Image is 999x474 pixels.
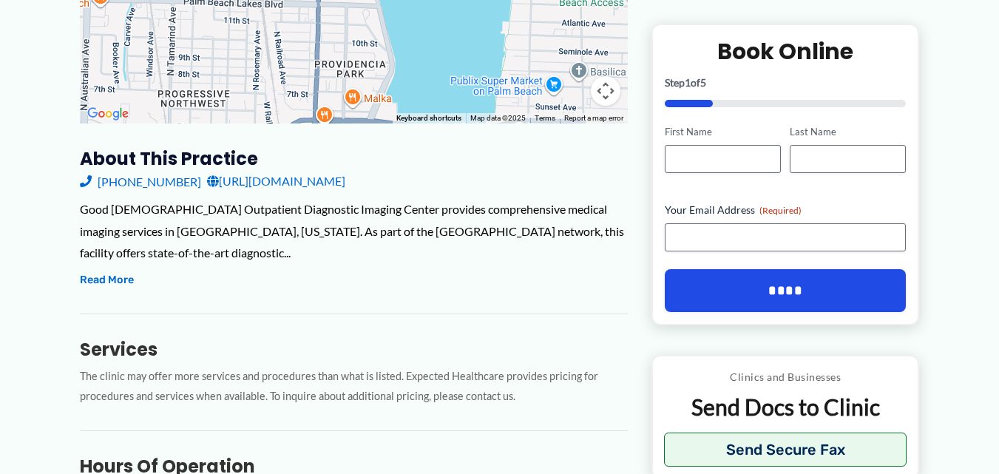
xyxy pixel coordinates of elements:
a: [PHONE_NUMBER] [80,170,201,192]
a: Report a map error [564,114,623,122]
h3: Services [80,338,628,361]
span: 5 [700,76,706,89]
h3: About this practice [80,147,628,170]
p: Clinics and Businesses [664,368,907,387]
p: Send Docs to Clinic [664,393,907,421]
label: Your Email Address [665,203,907,217]
label: Last Name [790,125,906,139]
img: Google [84,104,132,123]
p: Step of [665,78,907,88]
button: Keyboard shortcuts [396,113,461,123]
h2: Book Online [665,37,907,66]
a: Terms (opens in new tab) [535,114,555,122]
button: Send Secure Fax [664,433,907,467]
a: [URL][DOMAIN_NAME] [207,170,345,192]
span: (Required) [759,205,802,216]
a: Open this area in Google Maps (opens a new window) [84,104,132,123]
label: First Name [665,125,781,139]
button: Map camera controls [591,76,620,106]
button: Read More [80,271,134,289]
p: The clinic may offer more services and procedures than what is listed. Expected Healthcare provid... [80,367,628,407]
div: Good [DEMOGRAPHIC_DATA] Outpatient Diagnostic Imaging Center provides comprehensive medical imagi... [80,198,628,264]
span: 1 [685,76,691,89]
span: Map data ©2025 [470,114,526,122]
